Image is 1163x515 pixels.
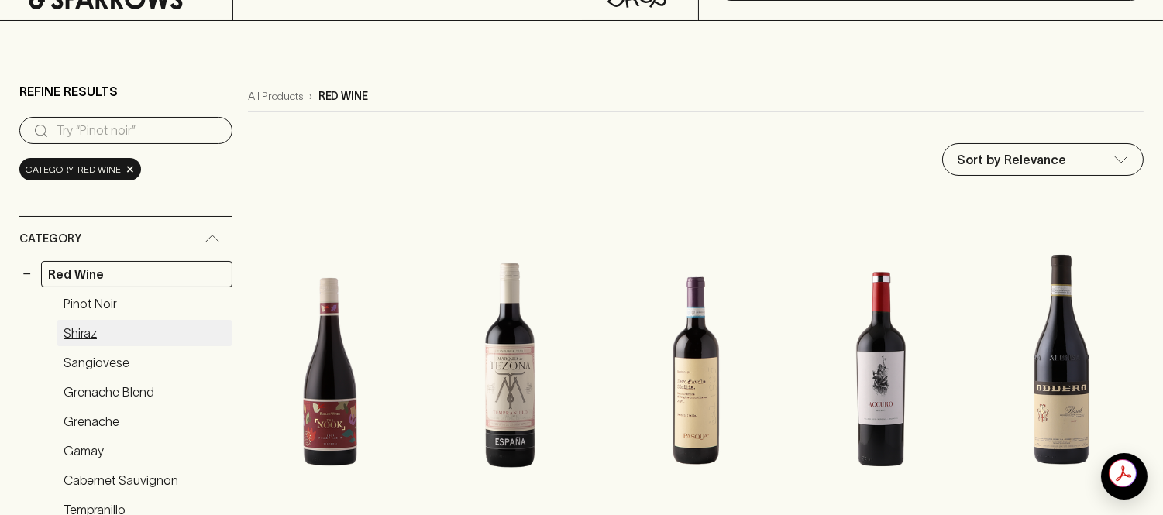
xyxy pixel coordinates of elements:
[57,349,232,376] a: Sangiovese
[608,226,783,497] img: Pasqua Nero d'Avola 2023
[428,226,593,497] img: Marques de Tezona Tempranillo 2024
[126,161,135,177] span: ×
[19,266,35,282] button: −
[26,162,121,177] span: Category: red wine
[979,226,1144,497] img: Oddero Barolo Classico 2017
[248,88,303,105] a: All Products
[57,320,232,346] a: Shiraz
[318,88,369,105] p: red wine
[57,438,232,464] a: Gamay
[19,229,81,249] span: Category
[309,88,312,105] p: ›
[41,261,232,287] a: Red Wine
[57,118,220,143] input: Try “Pinot noir”
[57,467,232,493] a: Cabernet Sauvignon
[57,379,232,405] a: Grenache Blend
[19,217,232,261] div: Category
[57,290,232,317] a: Pinot Noir
[19,82,118,101] p: Refine Results
[957,150,1066,169] p: Sort by Relevance
[799,226,964,497] img: Accuro Malbec 2021
[248,226,413,497] img: Buller The Nook Pinot Noir 2021
[57,408,232,434] a: Grenache
[943,144,1143,175] div: Sort by Relevance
